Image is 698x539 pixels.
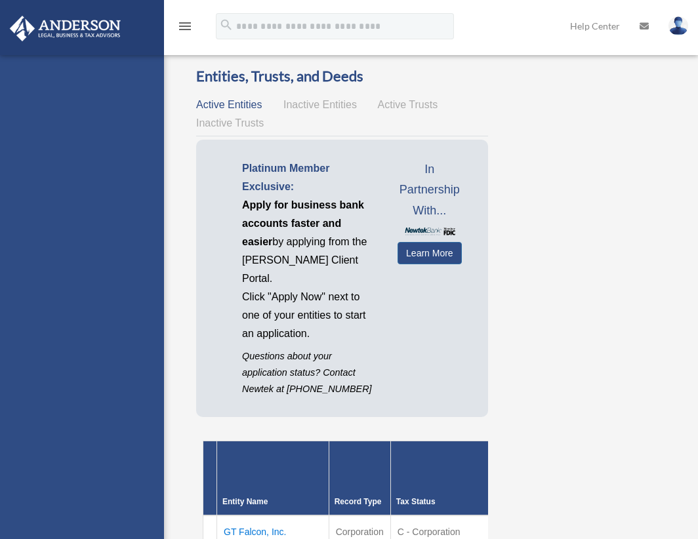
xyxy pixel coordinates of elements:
p: Click "Apply Now" next to one of your entities to start an application. [242,288,378,343]
span: Inactive Entities [283,99,357,110]
img: NewtekBankLogoSM.png [404,228,455,235]
th: Tax Status [390,441,489,516]
img: Anderson Advisors Platinum Portal [6,16,125,41]
span: In Partnership With... [398,159,462,222]
h3: Entities, Trusts, and Deeds [196,66,488,87]
i: menu [177,18,193,34]
p: Questions about your application status? Contact Newtek at [PHONE_NUMBER] [242,348,378,398]
a: Learn More [398,242,462,264]
a: menu [177,23,193,34]
i: search [219,18,234,32]
img: User Pic [668,16,688,35]
p: by applying from the [PERSON_NAME] Client Portal. [242,196,378,288]
span: Active Entities [196,99,262,110]
th: Entity Name [217,441,329,516]
th: Record Type [329,441,390,516]
span: Apply for business bank accounts faster and easier [242,199,364,247]
span: Inactive Trusts [196,117,264,129]
span: Active Trusts [378,99,438,110]
p: Platinum Member Exclusive: [242,159,378,196]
